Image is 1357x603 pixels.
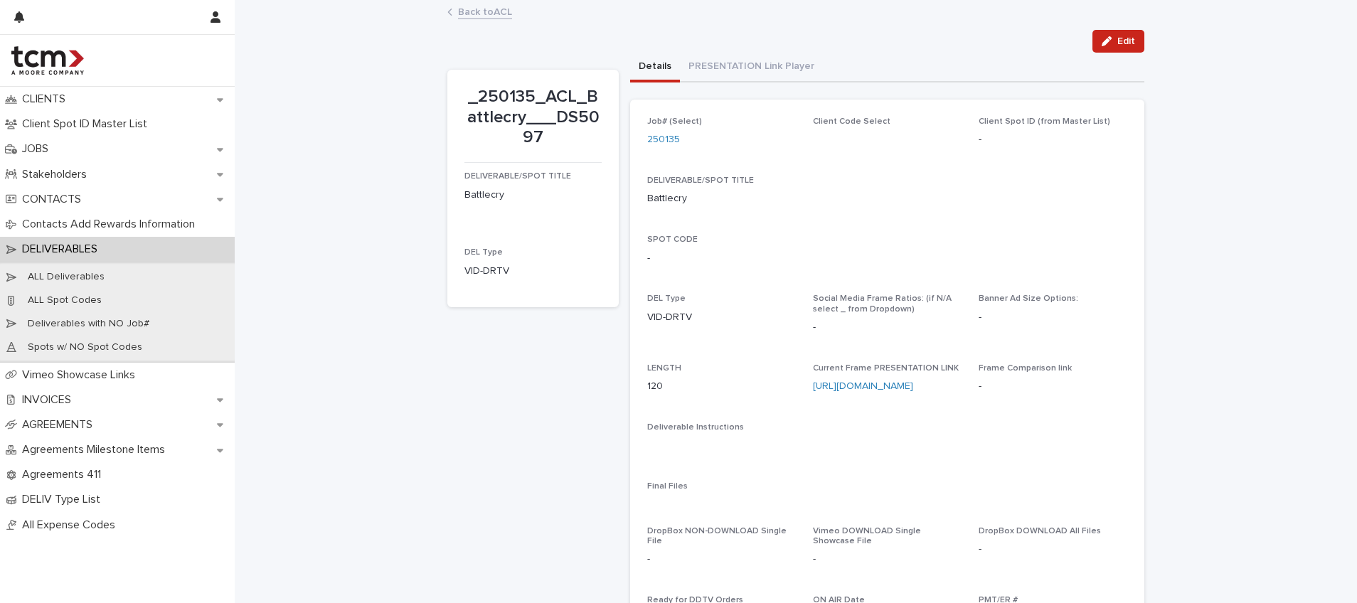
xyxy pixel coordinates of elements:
[16,142,60,156] p: JOBS
[16,294,113,306] p: ALL Spot Codes
[16,468,112,481] p: Agreements 411
[1117,36,1135,46] span: Edit
[16,493,112,506] p: DELIV Type List
[647,379,796,394] p: 120
[16,418,104,432] p: AGREEMENTS
[647,117,702,126] span: Job# (Select)
[647,527,787,545] span: DropBox NON-DOWNLOAD Single File
[630,53,680,82] button: Details
[647,251,650,266] p: -
[979,527,1101,535] span: DropBox DOWNLOAD All Files
[1092,30,1144,53] button: Edit
[16,168,98,181] p: Stakeholders
[16,443,176,457] p: Agreements Milestone Items
[979,132,1127,147] p: -
[647,132,680,147] a: 250135
[979,364,1072,373] span: Frame Comparison link
[647,364,681,373] span: LENGTH
[813,364,959,373] span: Current Frame PRESENTATION LINK
[647,552,796,567] p: -
[16,368,147,382] p: Vimeo Showcase Links
[464,172,571,181] span: DELIVERABLE/SPOT TITLE
[813,552,962,567] p: -
[979,542,1127,557] p: -
[16,393,83,407] p: INVOICES
[458,3,512,19] a: Back toACL
[16,318,161,330] p: Deliverables with NO Job#
[647,176,754,185] span: DELIVERABLE/SPOT TITLE
[16,271,116,283] p: ALL Deliverables
[979,117,1110,126] span: Client Spot ID (from Master List)
[813,381,913,391] a: [URL][DOMAIN_NAME]
[16,518,127,532] p: All Expense Codes
[647,423,744,432] span: Deliverable Instructions
[16,218,206,231] p: Contacts Add Rewards Information
[979,310,1127,325] p: -
[813,320,962,335] p: -
[464,264,602,279] p: VID-DRTV
[16,193,92,206] p: CONTACTS
[464,87,602,148] p: _250135_ACL_Battlecry___DS5097
[16,117,159,131] p: Client Spot ID Master List
[813,117,890,126] span: Client Code Select
[16,341,154,353] p: Spots w/ NO Spot Codes
[647,235,698,244] span: SPOT CODE
[11,46,84,75] img: 4hMmSqQkux38exxPVZHQ
[464,188,602,203] p: Battlecry
[464,248,503,257] span: DEL Type
[813,294,952,313] span: Social Media Frame Ratios: (if N/A select _ from Dropdown)
[647,191,687,206] p: Battlecry
[16,242,109,256] p: DELIVERABLES
[979,379,1127,394] p: -
[813,527,921,545] span: Vimeo DOWNLOAD Single Showcase File
[979,294,1078,303] span: Banner Ad Size Options:
[680,53,823,82] button: PRESENTATION Link Player
[647,482,688,491] span: Final Files
[647,294,686,303] span: DEL Type
[647,310,796,325] p: VID-DRTV
[16,92,77,106] p: CLIENTS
